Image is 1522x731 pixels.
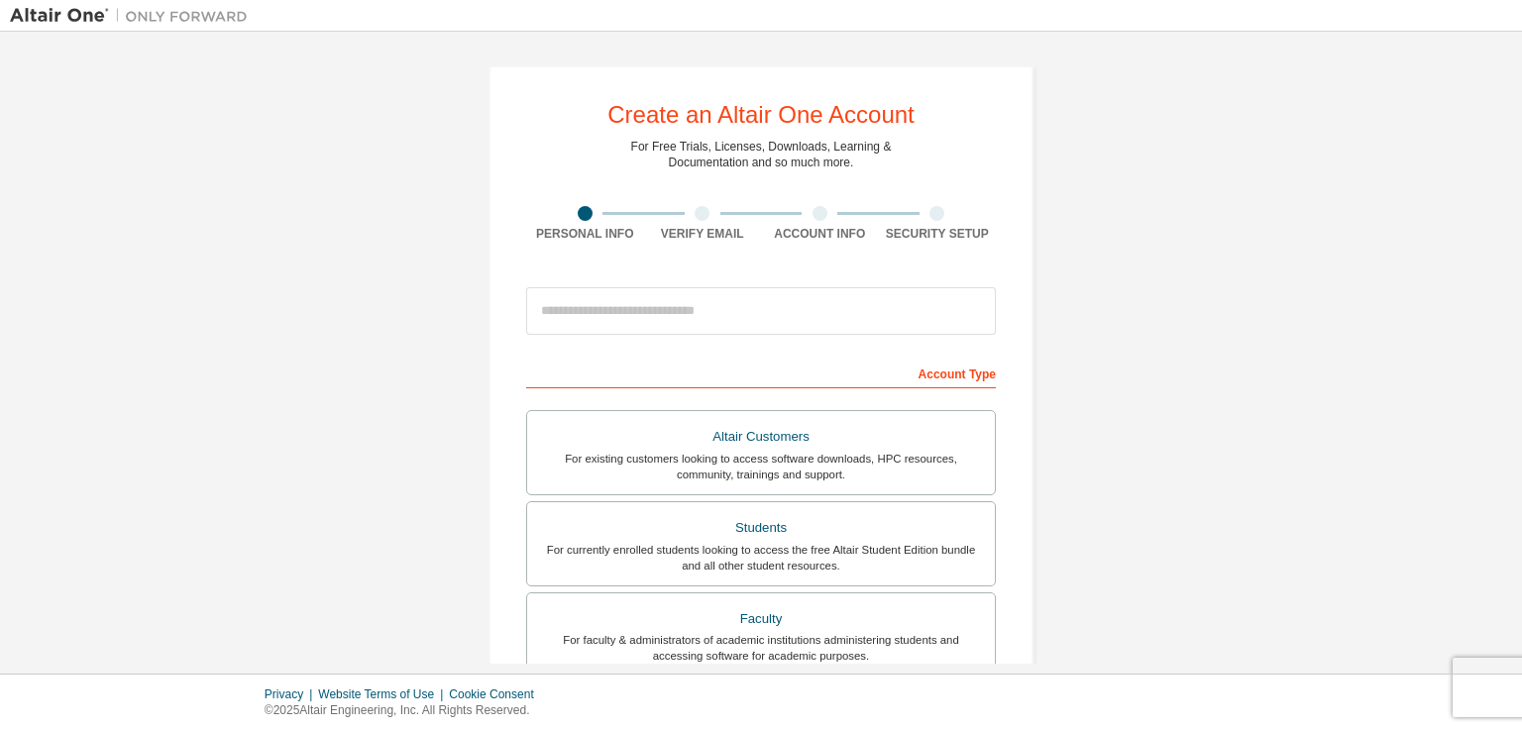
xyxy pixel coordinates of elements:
[644,226,762,242] div: Verify Email
[449,686,545,702] div: Cookie Consent
[10,6,258,26] img: Altair One
[631,139,892,170] div: For Free Trials, Licenses, Downloads, Learning & Documentation and so much more.
[318,686,449,702] div: Website Terms of Use
[761,226,879,242] div: Account Info
[539,423,983,451] div: Altair Customers
[539,542,983,574] div: For currently enrolled students looking to access the free Altair Student Edition bundle and all ...
[526,226,644,242] div: Personal Info
[526,357,996,388] div: Account Type
[539,632,983,664] div: For faculty & administrators of academic institutions administering students and accessing softwa...
[607,103,915,127] div: Create an Altair One Account
[265,702,546,719] p: © 2025 Altair Engineering, Inc. All Rights Reserved.
[265,686,318,702] div: Privacy
[539,514,983,542] div: Students
[879,226,997,242] div: Security Setup
[539,605,983,633] div: Faculty
[539,451,983,482] div: For existing customers looking to access software downloads, HPC resources, community, trainings ...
